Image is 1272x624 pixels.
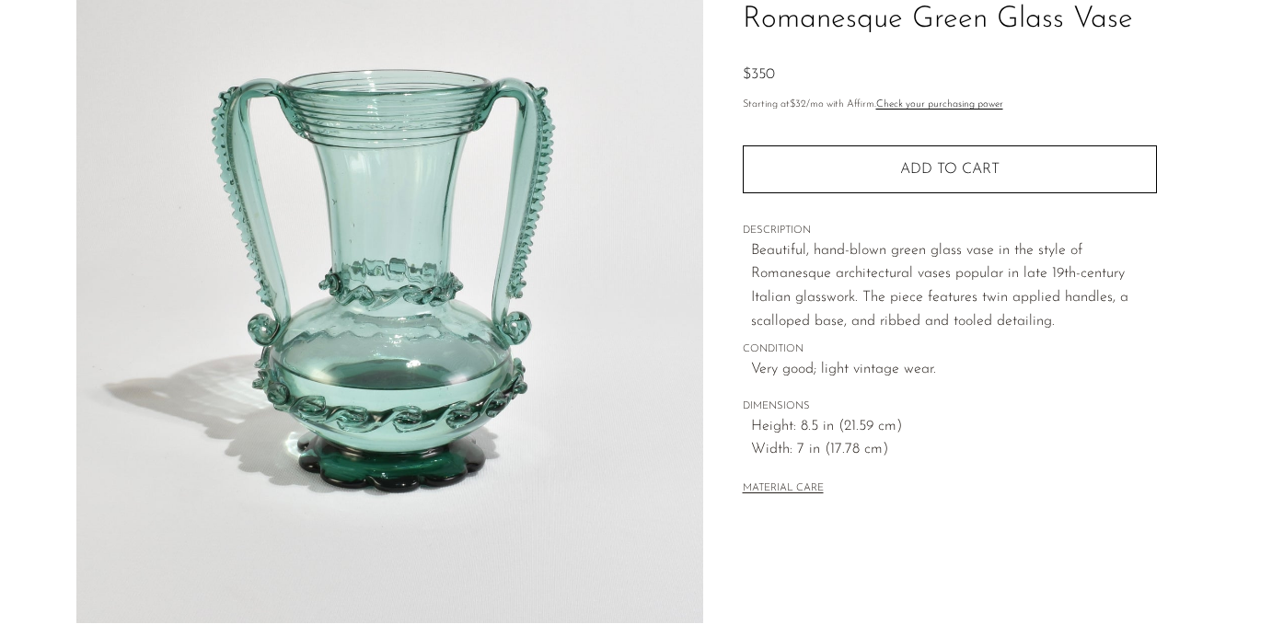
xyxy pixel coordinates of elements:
button: MATERIAL CARE [743,482,824,496]
span: Width: 7 in (17.78 cm) [751,438,1157,462]
span: Add to cart [900,161,1000,179]
a: Check your purchasing power - Learn more about Affirm Financing (opens in modal) [876,99,1003,110]
span: DESCRIPTION [743,223,1157,239]
span: $32 [790,99,806,110]
button: Add to cart [743,145,1157,193]
span: DIMENSIONS [743,399,1157,415]
p: Beautiful, hand-blown green glass vase in the style of Romanesque architectural vases popular in ... [751,239,1157,333]
span: Height: 8.5 in (21.59 cm) [751,415,1157,439]
span: $350 [743,67,775,82]
span: CONDITION [743,341,1157,358]
p: Starting at /mo with Affirm. [743,97,1157,113]
span: Very good; light vintage wear. [751,358,1157,382]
